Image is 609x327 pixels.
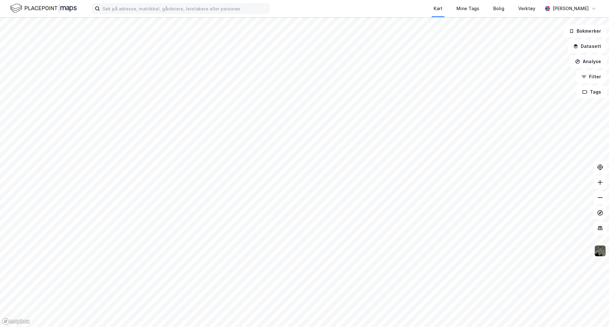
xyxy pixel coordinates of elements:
button: Datasett [568,40,606,53]
div: Verktøy [518,5,535,12]
iframe: Chat Widget [577,297,609,327]
div: Bolig [493,5,504,12]
div: [PERSON_NAME] [553,5,589,12]
button: Tags [577,86,606,98]
img: 9k= [594,245,606,257]
div: Kontrollprogram for chat [577,297,609,327]
div: Kart [434,5,442,12]
a: Mapbox homepage [2,318,30,325]
button: Analyse [570,55,606,68]
button: Filter [576,70,606,83]
div: Mine Tags [456,5,479,12]
button: Bokmerker [564,25,606,37]
input: Søk på adresse, matrikkel, gårdeiere, leietakere eller personer [100,4,269,13]
img: logo.f888ab2527a4732fd821a326f86c7f29.svg [10,3,77,14]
